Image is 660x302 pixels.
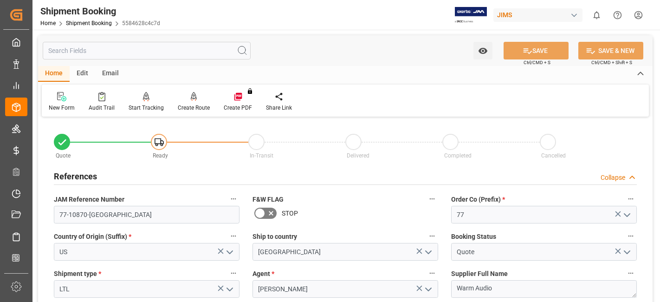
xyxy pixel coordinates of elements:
[524,59,550,66] span: Ctrl/CMD + S
[252,232,297,242] span: Ship to country
[426,267,438,279] button: Agent *
[54,232,131,242] span: Country of Origin (Suffix)
[40,20,56,26] a: Home
[227,193,239,205] button: JAM Reference Number
[54,170,97,183] h2: References
[153,152,168,159] span: Ready
[625,230,637,242] button: Booking Status
[95,66,126,82] div: Email
[252,269,274,279] span: Agent
[252,195,284,204] span: F&W FLAG
[66,20,112,26] a: Shipment Booking
[129,104,164,112] div: Start Tracking
[43,42,251,59] input: Search Fields
[591,59,632,66] span: Ctrl/CMD + Shift + S
[421,245,435,259] button: open menu
[54,243,239,261] input: Type to search/select
[227,230,239,242] button: Country of Origin (Suffix) *
[504,42,569,59] button: SAVE
[625,267,637,279] button: Supplier Full Name
[451,280,637,298] textarea: Warm Audio
[227,267,239,279] button: Shipment type *
[89,104,115,112] div: Audit Trail
[586,5,607,26] button: show 0 new notifications
[620,208,634,222] button: open menu
[178,104,210,112] div: Create Route
[493,6,586,24] button: JIMS
[451,195,505,204] span: Order Co (Prefix)
[49,104,75,112] div: New Form
[347,152,369,159] span: Delivered
[493,8,582,22] div: JIMS
[473,42,492,59] button: open menu
[541,152,566,159] span: Cancelled
[421,282,435,296] button: open menu
[620,245,634,259] button: open menu
[625,193,637,205] button: Order Co (Prefix) *
[222,245,236,259] button: open menu
[282,209,298,218] span: STOP
[56,152,71,159] span: Quote
[54,269,101,279] span: Shipment type
[607,5,628,26] button: Help Center
[38,66,70,82] div: Home
[266,104,292,112] div: Share Link
[222,282,236,296] button: open menu
[578,42,643,59] button: SAVE & NEW
[426,193,438,205] button: F&W FLAG
[451,232,496,242] span: Booking Status
[40,4,160,18] div: Shipment Booking
[444,152,472,159] span: Completed
[70,66,95,82] div: Edit
[54,195,124,204] span: JAM Reference Number
[426,230,438,242] button: Ship to country
[451,269,508,279] span: Supplier Full Name
[455,7,487,23] img: Exertis%20JAM%20-%20Email%20Logo.jpg_1722504956.jpg
[250,152,273,159] span: In-Transit
[601,173,625,183] div: Collapse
